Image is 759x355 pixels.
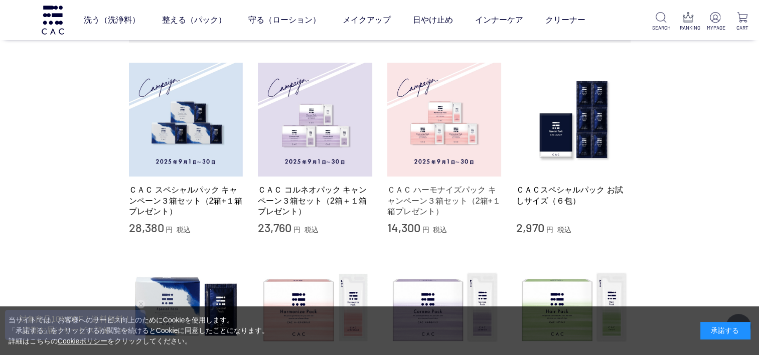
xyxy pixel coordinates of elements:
img: ＣＡＣ スペシャルパック キャンペーン３箱セット（2箱+１箱プレゼント） [129,63,243,177]
span: 税込 [305,226,319,234]
span: 23,760 [258,220,291,235]
a: MYPAGE [706,12,724,32]
p: RANKING [679,24,697,32]
span: 税込 [177,226,191,234]
a: 洗う（洗浄料） [83,6,139,34]
span: 28,380 [129,220,164,235]
span: 円 [293,226,300,234]
span: 円 [422,226,429,234]
span: 2,970 [516,220,544,235]
img: logo [40,6,65,34]
a: クリーナー [545,6,585,34]
a: 日やけ止め [412,6,452,34]
a: RANKING [679,12,697,32]
span: 円 [166,226,173,234]
a: 守る（ローション） [248,6,320,34]
p: SEARCH [652,24,670,32]
img: ＣＡＣスペシャルパック お試しサイズ（６包） [516,63,631,177]
span: 税込 [433,226,447,234]
img: ＣＡＣ ハーモナイズパック キャンペーン３箱セット（2箱+１箱プレゼント） [387,63,502,177]
a: ＣＡＣスペシャルパック お試しサイズ（６包） [516,185,631,206]
p: MYPAGE [706,24,724,32]
img: ＣＡＣ コルネオパック キャンペーン３箱セット（2箱＋１箱プレゼント） [258,63,372,177]
a: ＣＡＣ スペシャルパック キャンペーン３箱セット（2箱+１箱プレゼント） [129,185,243,217]
span: 税込 [557,226,571,234]
a: ＣＡＣ ハーモナイズパック キャンペーン３箱セット（2箱+１箱プレゼント） [387,185,502,217]
a: 整える（パック） [162,6,226,34]
div: 承諾する [700,322,750,339]
a: ＣＡＣ コルネオパック キャンペーン３箱セット（2箱＋１箱プレゼント） [258,185,372,217]
p: CART [733,24,751,32]
span: 14,300 [387,220,420,235]
a: CART [733,12,751,32]
span: 円 [546,226,553,234]
a: インナーケア [475,6,523,34]
a: SEARCH [652,12,670,32]
a: メイクアップ [342,6,390,34]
